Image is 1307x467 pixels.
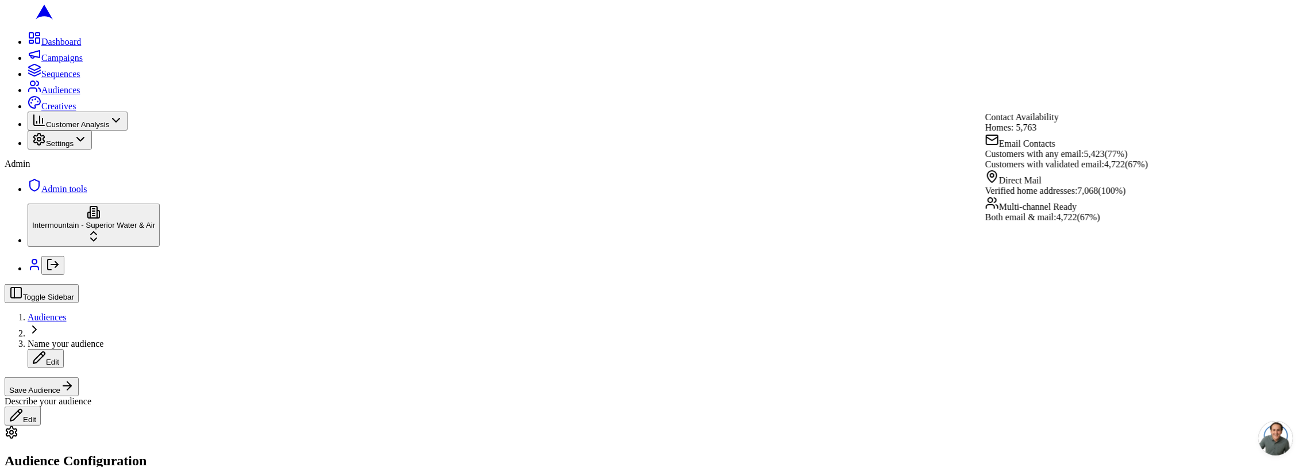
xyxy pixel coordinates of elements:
span: 5,423 ( 77 %) [1084,149,1128,159]
span: Homes: 5,763 [985,123,1037,132]
span: 7,068 ( 100 %) [1078,186,1126,196]
button: Settings [28,131,92,150]
span: 4,722 ( 67 %) [1105,159,1148,169]
span: Intermountain - Superior Water & Air [32,221,155,229]
span: Campaigns [41,53,83,63]
a: Campaigns [28,53,83,63]
span: Creatives [41,101,76,111]
span: Contact Availability [985,112,1059,122]
span: Customers with validated email: [985,159,1105,169]
a: Open chat [1259,421,1293,455]
span: Edit [23,415,36,424]
span: Sequences [41,69,80,79]
span: Both email & mail: [985,212,1057,222]
button: Edit [28,349,64,368]
button: Intermountain - Superior Water & Air [28,204,160,247]
button: Customer Analysis [28,112,128,131]
div: Admin [5,159,1302,169]
span: Email Contacts [999,139,1055,148]
a: Sequences [28,69,80,79]
span: 4,722 ( 67 %) [1057,212,1100,222]
a: Creatives [28,101,76,111]
a: Dashboard [28,37,81,47]
button: Save Audience [5,377,79,396]
button: Log out [41,256,64,275]
span: Describe your audience [5,396,91,406]
span: Admin tools [41,184,87,194]
nav: breadcrumb [5,312,1302,368]
span: Name your audience [28,339,103,349]
a: Audiences [28,85,80,95]
a: Audiences [28,312,67,322]
span: Settings [46,139,74,148]
span: Customers with any email: [985,149,1084,159]
span: Multi-channel Ready [999,202,1077,212]
span: Dashboard [41,37,81,47]
span: Verified home addresses: [985,186,1078,196]
button: Edit [5,407,41,426]
span: Toggle Sidebar [23,293,74,301]
span: Direct Mail [999,175,1042,185]
span: Customer Analysis [46,120,109,129]
button: Toggle Sidebar [5,284,79,303]
a: Admin tools [28,184,87,194]
span: Edit [46,358,59,366]
span: Audiences [41,85,80,95]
